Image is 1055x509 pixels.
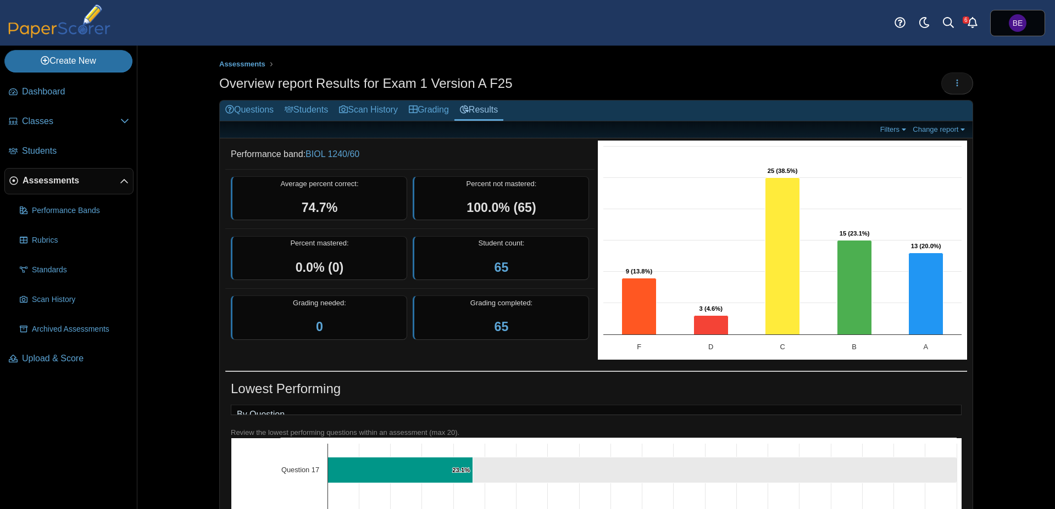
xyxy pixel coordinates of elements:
[780,343,785,351] text: C
[32,294,129,305] span: Scan History
[990,10,1045,36] a: Ben England
[413,295,589,340] div: Grading completed:
[852,343,857,351] text: B
[22,353,129,365] span: Upload & Score
[22,115,120,127] span: Classes
[219,74,513,93] h1: Overview report Results for Exam 1 Version A F25
[279,100,334,121] a: Students
[220,100,279,121] a: Questions
[878,125,911,134] a: Filters
[15,257,134,283] a: Standards
[495,320,509,334] a: 65
[495,260,509,275] a: 65
[413,236,589,281] div: Student count:
[32,324,129,335] span: Archived Assessments
[924,343,929,351] text: A
[302,200,338,215] span: 74.7%
[334,100,403,121] a: Scan History
[15,287,134,313] a: Scan History
[231,295,407,340] div: Grading needed:
[15,198,134,224] a: Performance Bands
[403,100,454,121] a: Grading
[452,467,470,473] text: 23.1%
[622,278,657,334] path: F, 9. Overall Assessment Performance.
[231,405,290,424] a: By Question
[231,176,407,221] div: Average percent correct:
[840,230,870,237] text: 15 (23.1%)
[231,236,407,281] div: Percent mastered:
[4,346,134,372] a: Upload & Score
[467,200,536,215] span: 100.0% (65)
[911,243,941,249] text: 13 (20.0%)
[598,140,967,360] div: Chart. Highcharts interactive chart.
[765,177,800,334] path: C, 25. Overall Assessment Performance.
[637,343,641,351] text: F
[960,11,985,35] a: Alerts
[4,109,134,135] a: Classes
[4,79,134,105] a: Dashboard
[708,343,713,351] text: D
[231,428,962,438] div: Review the lowest performing questions within an assessment (max 20).
[23,175,120,187] span: Assessments
[909,253,943,334] path: A, 13. Overall Assessment Performance.
[4,50,132,72] a: Create New
[316,320,323,334] a: 0
[413,176,589,221] div: Percent not mastered:
[4,4,114,38] img: PaperScorer
[22,86,129,98] span: Dashboard
[15,316,134,343] a: Archived Assessments
[22,145,129,157] span: Students
[225,140,595,169] dd: Performance band:
[4,168,134,194] a: Assessments
[296,260,344,275] span: 0.0% (0)
[231,379,341,398] h1: Lowest Performing
[281,466,319,474] text: Question 17
[32,235,129,246] span: Rubrics
[32,265,129,276] span: Standards
[473,457,957,483] path: Question 17, 76.9. .
[327,457,473,483] path: Question 17, 23.1%. % of Points Earned.
[4,30,114,40] a: PaperScorer
[219,60,265,68] span: Assessments
[4,138,134,165] a: Students
[1009,14,1026,32] span: Ben England
[15,227,134,254] a: Rubrics
[216,58,268,71] a: Assessments
[626,268,653,275] text: 9 (13.8%)
[699,305,723,312] text: 3 (4.6%)
[1013,19,1023,27] span: Ben England
[32,205,129,216] span: Performance Bands
[768,167,798,174] text: 25 (38.5%)
[306,149,359,159] a: BIOL 1240/60
[910,125,970,134] a: Change report
[454,100,503,121] a: Results
[598,141,967,360] svg: Interactive chart
[694,315,729,334] path: D, 3. Overall Assessment Performance.
[837,240,872,334] path: B, 15. Overall Assessment Performance.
